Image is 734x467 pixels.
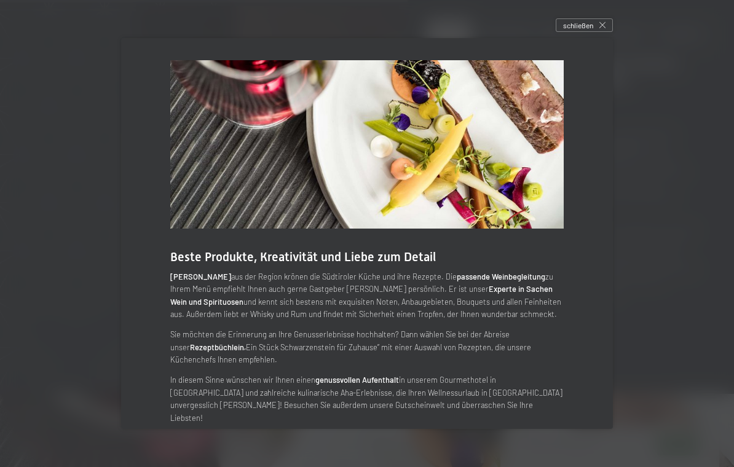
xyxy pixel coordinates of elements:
[170,60,564,229] img: Südtiroler Küche im Hotel Schwarzenstein genießen
[563,20,593,31] span: schließen
[190,342,244,352] strong: Rezeptbüchlein
[170,249,436,264] span: Beste Produkte, Kreativität und Liebe zum Detail
[170,272,231,281] strong: [PERSON_NAME]
[457,272,545,281] strong: passende Weinbegleitung
[170,270,564,321] p: aus der Region krönen die Südtiroler Küche und ihre Rezepte. Die zu Ihrem Menü empfiehlt Ihnen au...
[315,375,399,385] strong: genussvollen Aufenthalt
[170,328,564,366] p: Sie möchten die Erinnerung an Ihre Genusserlebnisse hochhalten? Dann wählen Sie bei der Abreise u...
[170,374,564,424] p: In diesem Sinne wünschen wir Ihnen einen in unserem Gourmethotel in [GEOGRAPHIC_DATA] und zahlrei...
[170,284,553,306] strong: Experte in Sachen Wein und Spirituosen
